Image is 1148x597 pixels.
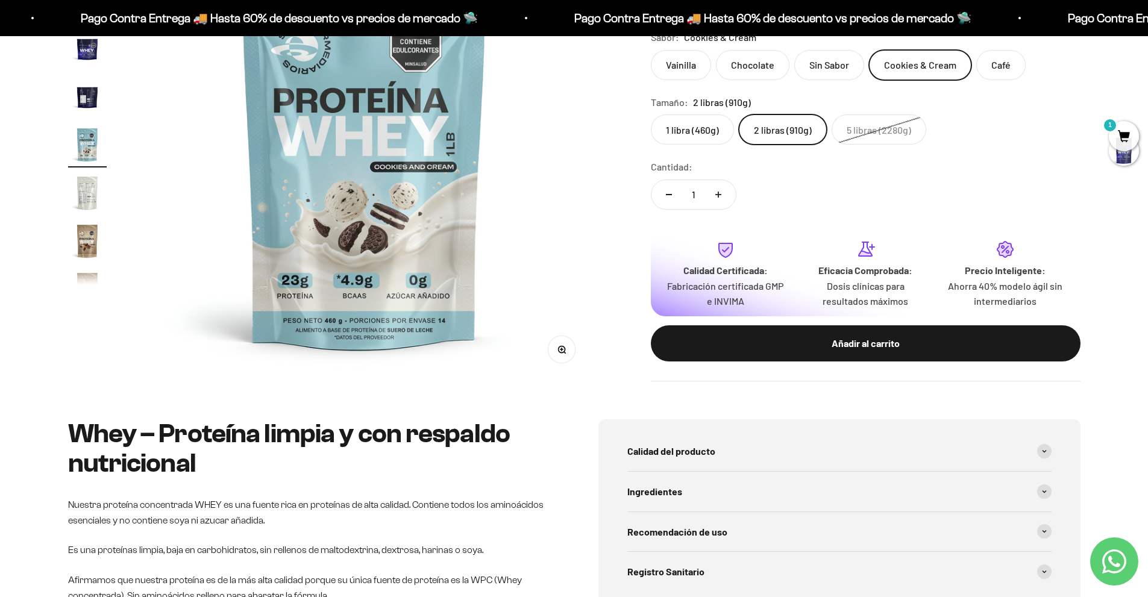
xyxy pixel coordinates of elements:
span: Recomendación de uso [627,524,727,540]
button: Ir al artículo 16 [68,222,107,264]
summary: Ingredientes [627,472,1052,511]
span: Calidad del producto [627,443,715,459]
button: Ir al artículo 14 [68,125,107,167]
strong: Precio Inteligente: [965,264,1046,276]
p: Ahorra 40% modelo ágil sin intermediarios [945,278,1065,308]
p: Es una proteínas limpia, baja en carbohidratos, sin rellenos de maltodextrina, dextrosa, harinas ... [68,542,550,558]
strong: Eficacia Comprobada: [818,264,912,276]
p: Pago Contra Entrega 🚚 Hasta 60% de descuento vs precios de mercado 🛸 [75,8,472,28]
span: Registro Sanitario [627,564,704,580]
summary: Calidad del producto [627,431,1052,471]
summary: Recomendación de uso [627,512,1052,552]
button: Ir al artículo 12 [68,29,107,71]
button: Ir al artículo 17 [68,270,107,312]
button: Añadir al carrito [651,325,1081,361]
span: 2 libras (910g) [693,94,751,110]
p: Dosis clínicas para resultados máximos [805,278,926,308]
img: Proteína Whey [68,270,107,308]
div: Añadir al carrito [675,336,1056,351]
p: Fabricación certificada GMP e INVIMA [665,278,786,308]
legend: Sabor: [651,30,679,45]
summary: Registro Sanitario [627,552,1052,592]
legend: Tamaño: [651,94,688,110]
strong: Calidad Certificada: [683,264,768,276]
h2: Whey – Proteína limpia y con respaldo nutricional [68,419,550,478]
label: Cantidad: [651,159,692,175]
img: Proteína Whey [68,77,107,116]
span: Ingredientes [627,484,682,499]
p: Pago Contra Entrega 🚚 Hasta 60% de descuento vs precios de mercado 🛸 [568,8,965,28]
button: Aumentar cantidad [701,180,736,208]
span: Cookies & Cream [684,30,756,45]
button: Ir al artículo 13 [68,77,107,119]
a: 1 [1109,131,1139,144]
mark: 1 [1103,118,1117,133]
img: Proteína Whey [68,29,107,67]
img: Proteína Whey [68,222,107,260]
button: Ir al artículo 15 [68,173,107,216]
p: Nuestra proteína concentrada WHEY es una fuente rica en proteínas de alta calidad. Contiene todos... [68,497,550,528]
button: Reducir cantidad [651,180,686,208]
img: Proteína Whey [68,125,107,164]
img: Proteína Whey [68,173,107,212]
